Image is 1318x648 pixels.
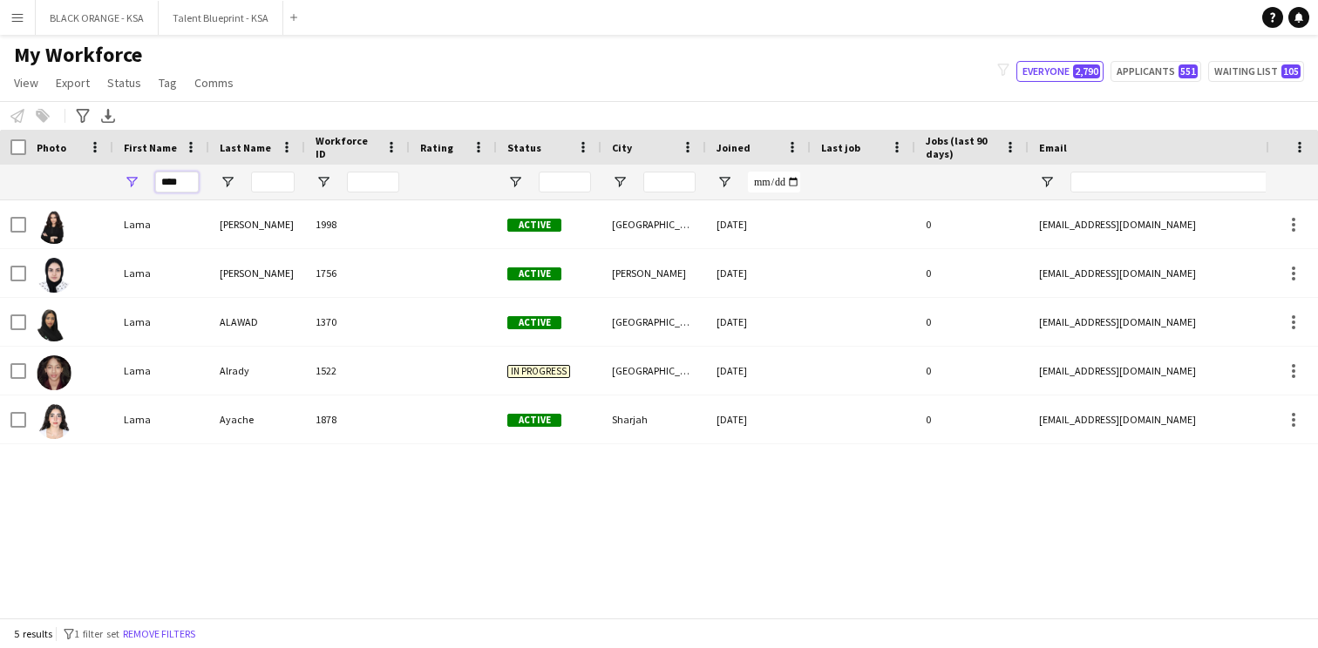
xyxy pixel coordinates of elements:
button: Applicants551 [1111,61,1201,82]
div: [PERSON_NAME] [209,200,305,248]
div: Sharjah [601,395,706,443]
span: Email [1039,141,1067,154]
button: Open Filter Menu [124,174,139,190]
div: 1370 [305,298,410,346]
span: First Name [124,141,177,154]
button: Open Filter Menu [316,174,331,190]
button: Waiting list105 [1208,61,1304,82]
span: Active [507,267,561,280]
span: Active [507,219,561,232]
button: BLACK ORANGE - KSA [36,1,159,35]
app-action-btn: Export XLSX [98,105,119,126]
span: Workforce ID [316,134,378,160]
div: 1878 [305,395,410,443]
span: Status [507,141,541,154]
span: Jobs (last 90 days) [926,134,997,160]
div: 0 [915,347,1029,395]
span: View [14,75,38,91]
div: Alrady [209,347,305,395]
div: Ayache [209,395,305,443]
div: Lama [113,347,209,395]
button: Open Filter Menu [612,174,628,190]
img: Lama ALAWAD [37,307,71,341]
img: Lama Alrady [37,355,71,390]
a: Status [100,71,148,94]
div: [GEOGRAPHIC_DATA] [601,200,706,248]
div: [PERSON_NAME] [601,249,706,297]
div: [DATE] [706,395,811,443]
div: Lama [113,298,209,346]
button: Open Filter Menu [1039,174,1055,190]
img: Lama Abdullah [37,209,71,244]
span: 1 filter set [74,627,119,640]
span: 2,790 [1073,64,1100,78]
span: Photo [37,141,66,154]
div: 0 [915,298,1029,346]
div: [DATE] [706,249,811,297]
a: Comms [187,71,241,94]
div: 1998 [305,200,410,248]
a: Tag [152,71,184,94]
input: Workforce ID Filter Input [347,172,399,192]
span: Comms [194,75,234,91]
span: 551 [1179,64,1198,78]
span: Status [107,75,141,91]
img: Lama Ayache [37,404,71,439]
input: Joined Filter Input [748,172,800,192]
button: Everyone2,790 [1016,61,1104,82]
span: Last job [821,141,860,154]
input: City Filter Input [643,172,696,192]
app-action-btn: Advanced filters [72,105,93,126]
button: Remove filters [119,624,199,644]
span: Active [507,414,561,427]
div: 0 [915,249,1029,297]
div: 1756 [305,249,410,297]
span: Last Name [220,141,271,154]
span: My Workforce [14,42,142,68]
div: 0 [915,395,1029,443]
div: Lama [113,249,209,297]
button: Open Filter Menu [507,174,523,190]
span: City [612,141,632,154]
div: ALAWAD [209,298,305,346]
div: [PERSON_NAME] [209,249,305,297]
span: In progress [507,365,570,378]
div: [GEOGRAPHIC_DATA] [601,347,706,395]
button: Open Filter Menu [717,174,732,190]
div: 0 [915,200,1029,248]
div: [DATE] [706,298,811,346]
input: Last Name Filter Input [251,172,295,192]
div: 1522 [305,347,410,395]
div: [GEOGRAPHIC_DATA] [601,298,706,346]
div: Lama [113,200,209,248]
img: Lama Ahmad [37,258,71,293]
a: View [7,71,45,94]
span: 105 [1281,64,1301,78]
span: Joined [717,141,751,154]
span: Active [507,316,561,329]
div: [DATE] [706,200,811,248]
input: Status Filter Input [539,172,591,192]
span: Tag [159,75,177,91]
input: First Name Filter Input [155,172,199,192]
a: Export [49,71,97,94]
div: [DATE] [706,347,811,395]
span: Export [56,75,90,91]
button: Open Filter Menu [220,174,235,190]
span: Rating [420,141,453,154]
div: Lama [113,395,209,443]
button: Talent Blueprint - KSA [159,1,283,35]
